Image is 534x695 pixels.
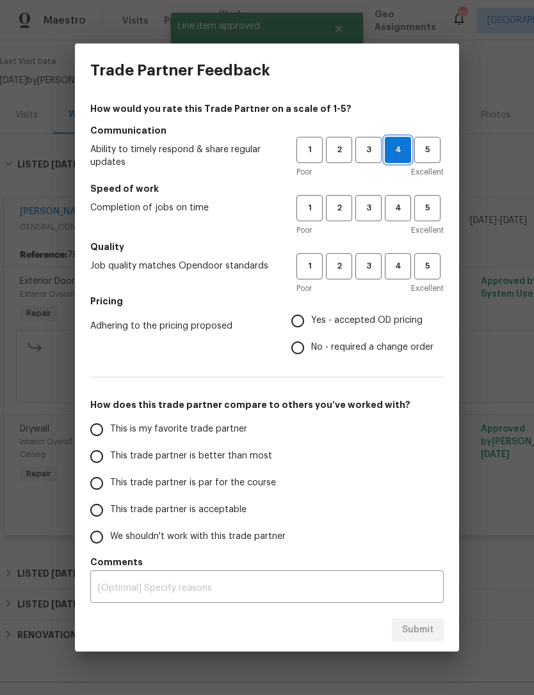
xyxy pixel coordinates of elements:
[110,476,276,490] span: This trade partner is par for the course
[385,195,411,221] button: 4
[414,253,441,279] button: 5
[110,449,272,463] span: This trade partner is better than most
[355,195,382,221] button: 3
[357,259,380,274] span: 3
[327,201,351,215] span: 2
[327,259,351,274] span: 2
[416,201,439,215] span: 5
[357,201,380,215] span: 3
[298,201,321,215] span: 1
[411,224,444,237] span: Excellent
[385,143,410,157] span: 4
[296,166,312,178] span: Poor
[357,143,380,157] span: 3
[296,253,323,279] button: 1
[298,143,321,157] span: 1
[298,259,321,274] span: 1
[311,314,423,327] span: Yes - accepted OD pricing
[90,201,276,214] span: Completion of jobs on time
[110,530,286,543] span: We shouldn't work with this trade partner
[296,195,323,221] button: 1
[90,143,276,169] span: Ability to timely respond & share regular updates
[326,253,352,279] button: 2
[411,166,444,178] span: Excellent
[414,137,441,163] button: 5
[110,503,247,517] span: This trade partner is acceptable
[90,240,444,253] h5: Quality
[326,195,352,221] button: 2
[90,295,444,308] h5: Pricing
[90,260,276,272] span: Job quality matches Opendoor standards
[296,282,312,295] span: Poor
[385,253,411,279] button: 4
[296,224,312,237] span: Poor
[385,137,411,163] button: 4
[414,195,441,221] button: 5
[416,143,439,157] span: 5
[411,282,444,295] span: Excellent
[90,320,271,332] span: Adhering to the pricing proposed
[291,308,444,361] div: Pricing
[386,259,410,274] span: 4
[90,556,444,568] h5: Comments
[90,416,444,551] div: How does this trade partner compare to others you’ve worked with?
[327,143,351,157] span: 2
[90,182,444,195] h5: Speed of work
[110,423,247,436] span: This is my favorite trade partner
[355,137,382,163] button: 3
[386,201,410,215] span: 4
[311,341,433,354] span: No - required a change order
[355,253,382,279] button: 3
[90,61,270,79] h3: Trade Partner Feedback
[416,259,439,274] span: 5
[90,124,444,137] h5: Communication
[326,137,352,163] button: 2
[90,102,444,115] h4: How would you rate this Trade Partner on a scale of 1-5?
[90,398,444,411] h5: How does this trade partner compare to others you’ve worked with?
[296,137,323,163] button: 1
